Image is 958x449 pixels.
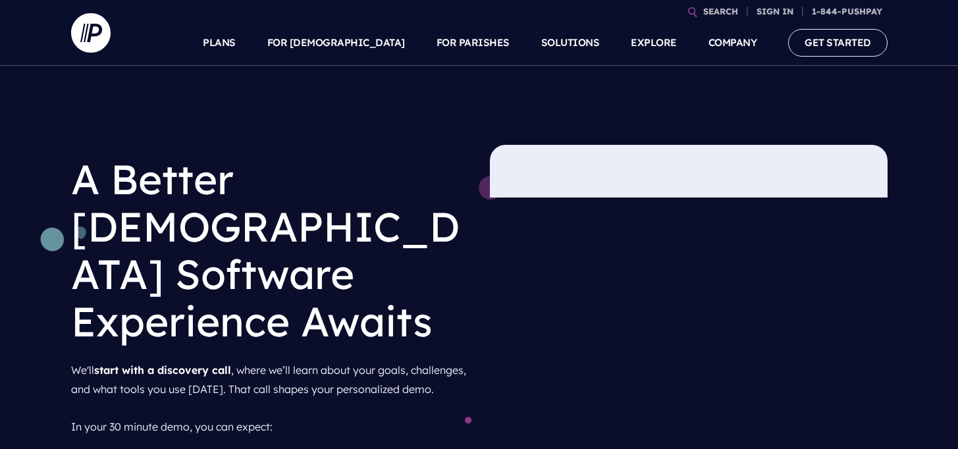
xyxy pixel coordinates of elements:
[708,20,757,66] a: COMPANY
[94,363,231,377] strong: start with a discovery call
[267,20,405,66] a: FOR [DEMOGRAPHIC_DATA]
[788,29,888,56] a: GET STARTED
[203,20,236,66] a: PLANS
[631,20,677,66] a: EXPLORE
[71,145,469,356] h1: A Better [DEMOGRAPHIC_DATA] Software Experience Awaits
[437,20,510,66] a: FOR PARISHES
[541,20,600,66] a: SOLUTIONS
